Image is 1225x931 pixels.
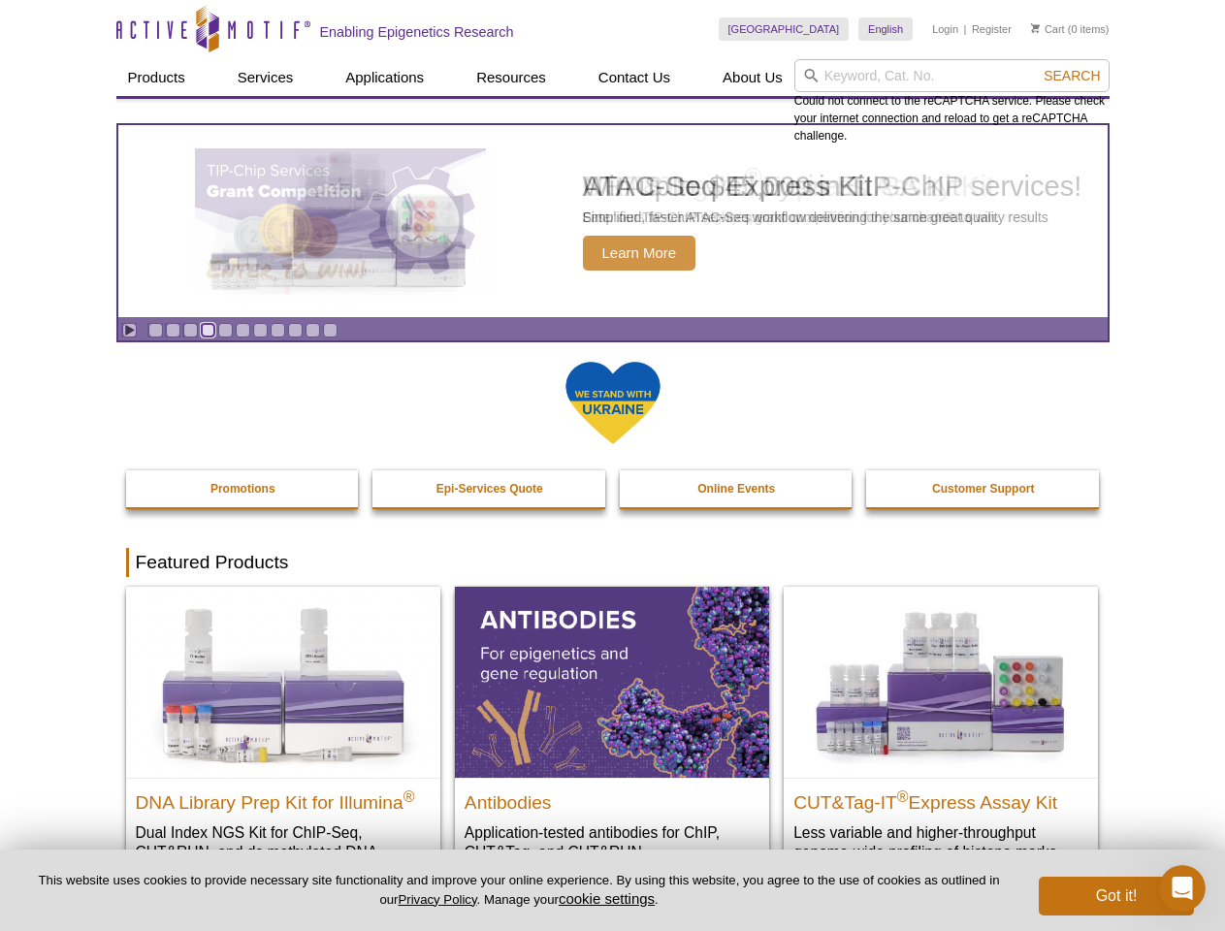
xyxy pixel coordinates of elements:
a: About Us [711,59,794,96]
h2: Enabling Epigenetics Research [320,23,514,41]
span: Search [1044,68,1100,83]
a: [GEOGRAPHIC_DATA] [719,17,850,41]
span: Learn More [583,236,696,271]
a: Online Events [620,470,854,507]
strong: Online Events [697,482,775,496]
p: Less variable and higher-throughput genome-wide profiling of histone marks​. [793,822,1088,862]
img: All Antibodies [455,587,769,777]
a: Products [116,59,197,96]
p: Fast, sensitive, and highly specific quantification of human NRAS. [583,209,978,226]
a: Go to slide 1 [148,323,163,337]
a: Go to slide 2 [166,323,180,337]
a: Contact Us [587,59,682,96]
button: cookie settings [559,890,655,907]
h2: CUT&Tag-IT Express Assay Kit [793,784,1088,813]
a: Go to slide 5 [218,323,233,337]
a: Go to slide 7 [253,323,268,337]
sup: ® [403,787,415,804]
a: Services [226,59,306,96]
a: Go to slide 4 [201,323,215,337]
a: Go to slide 10 [306,323,320,337]
a: Login [932,22,958,36]
img: CUT&Tag-IT® Express Assay Kit [784,587,1098,777]
a: Applications [334,59,435,96]
a: Go to slide 11 [323,323,338,337]
a: Customer Support [866,470,1101,507]
strong: Epi-Services Quote [436,482,543,496]
p: Application-tested antibodies for ChIP, CUT&Tag, and CUT&RUN. [465,822,759,862]
a: Epi-Services Quote [372,470,607,507]
a: Go to slide 9 [288,323,303,337]
img: NRAS In-well Lysis ELISA Kit [195,154,486,288]
strong: Promotions [210,482,275,496]
a: Register [972,22,1012,36]
h2: Antibodies [465,784,759,813]
iframe: Intercom live chat [1159,865,1206,912]
p: This website uses cookies to provide necessary site functionality and improve your online experie... [31,872,1007,909]
input: Keyword, Cat. No. [794,59,1110,92]
img: We Stand With Ukraine [564,360,661,446]
div: Could not connect to the reCAPTCHA service. Please check your internet connection and reload to g... [794,59,1110,144]
a: Privacy Policy [398,892,476,907]
li: (0 items) [1031,17,1110,41]
a: NRAS In-well Lysis ELISA Kit NRAS In-well Lysis ELISA Kit Fast, sensitive, and highly specific qu... [118,125,1108,317]
sup: ® [897,787,909,804]
a: Go to slide 3 [183,323,198,337]
strong: Customer Support [932,482,1034,496]
a: DNA Library Prep Kit for Illumina DNA Library Prep Kit for Illumina® Dual Index NGS Kit for ChIP-... [126,587,440,900]
button: Got it! [1039,877,1194,915]
a: Resources [465,59,558,96]
a: CUT&Tag-IT® Express Assay Kit CUT&Tag-IT®Express Assay Kit Less variable and higher-throughput ge... [784,587,1098,881]
h2: Featured Products [126,548,1100,577]
button: Search [1038,67,1106,84]
h2: DNA Library Prep Kit for Illumina [136,784,431,813]
img: Your Cart [1031,23,1040,33]
img: DNA Library Prep Kit for Illumina [126,587,440,777]
a: Cart [1031,22,1065,36]
h2: NRAS In-well Lysis ELISA Kit [583,172,978,201]
a: Go to slide 6 [236,323,250,337]
a: English [858,17,913,41]
a: Go to slide 8 [271,323,285,337]
a: All Antibodies Antibodies Application-tested antibodies for ChIP, CUT&Tag, and CUT&RUN. [455,587,769,881]
a: Promotions [126,470,361,507]
p: Dual Index NGS Kit for ChIP-Seq, CUT&RUN, and ds methylated DNA assays. [136,822,431,882]
li: | [964,17,967,41]
article: NRAS In-well Lysis ELISA Kit [118,125,1108,317]
a: Toggle autoplay [122,323,137,337]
